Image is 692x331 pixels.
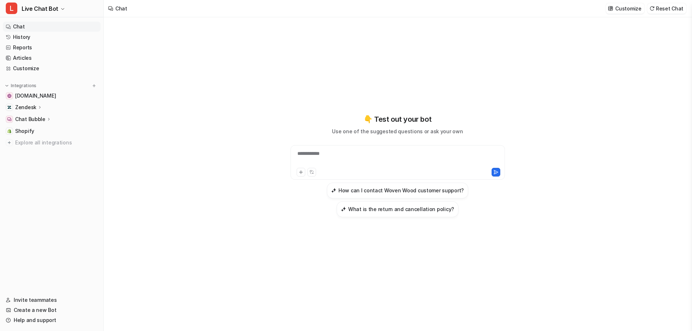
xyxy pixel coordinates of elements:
[608,6,613,11] img: customize
[15,92,56,99] span: [DOMAIN_NAME]
[3,315,101,325] a: Help and support
[7,94,12,98] img: wovenwood.co.uk
[3,53,101,63] a: Articles
[6,139,13,146] img: explore all integrations
[647,3,686,14] button: Reset Chat
[3,91,101,101] a: wovenwood.co.uk[DOMAIN_NAME]
[338,187,464,194] h3: How can I contact Woven Wood customer support?
[3,82,39,89] button: Integrations
[3,126,101,136] a: ShopifyShopify
[341,206,346,212] img: What is the return and cancellation policy?
[15,137,98,148] span: Explore all integrations
[3,138,101,148] a: Explore all integrations
[331,188,336,193] img: How can I contact Woven Wood customer support?
[15,104,36,111] p: Zendesk
[364,114,431,125] p: 👇 Test out your bot
[6,3,17,14] span: L
[3,43,101,53] a: Reports
[4,83,9,88] img: expand menu
[3,305,101,315] a: Create a new Bot
[615,5,641,12] p: Customize
[11,83,36,89] p: Integrations
[7,105,12,109] img: Zendesk
[7,117,12,121] img: Chat Bubble
[15,116,45,123] p: Chat Bubble
[332,128,463,135] p: Use one of the suggested questions or ask your own
[15,128,34,135] span: Shopify
[649,6,655,11] img: reset
[115,5,127,12] div: Chat
[7,129,12,133] img: Shopify
[3,63,101,73] a: Customize
[92,83,97,88] img: menu_add.svg
[348,205,454,213] h3: What is the return and cancellation policy?
[3,295,101,305] a: Invite teammates
[22,4,58,14] span: Live Chat Bot
[327,183,468,198] button: How can I contact Woven Wood customer support?How can I contact Woven Wood customer support?
[606,3,644,14] button: Customize
[3,32,101,42] a: History
[3,22,101,32] a: Chat
[337,201,458,217] button: What is the return and cancellation policy?What is the return and cancellation policy?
